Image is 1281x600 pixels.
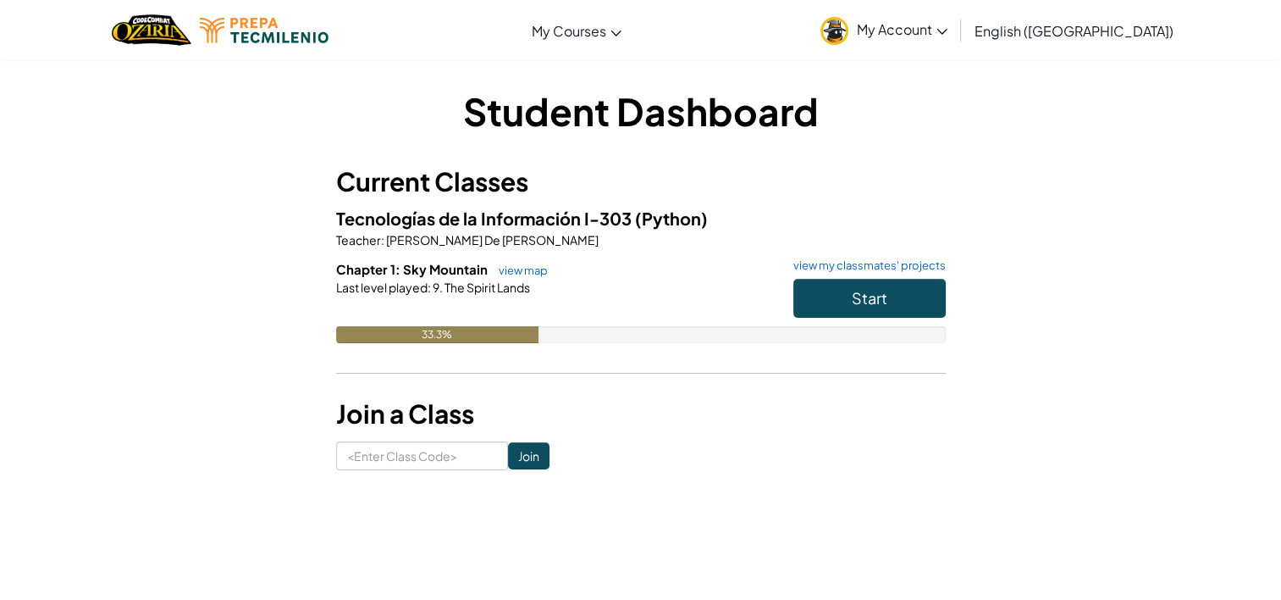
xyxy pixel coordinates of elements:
a: My Courses [523,8,630,53]
img: Home [112,13,190,47]
span: Last level played [336,280,428,295]
a: view map [490,264,548,277]
span: Tecnologías de la Información I-303 [336,208,635,229]
span: Chapter 1: Sky Mountain [336,261,490,277]
h3: Current Classes [336,163,946,201]
div: 33.3% [336,326,539,343]
span: Start [852,288,887,308]
span: : [428,280,431,295]
span: My Account [857,20,947,38]
h1: Student Dashboard [336,85,946,137]
span: English ([GEOGRAPHIC_DATA]) [975,22,1173,40]
button: Start [793,279,946,318]
span: My Courses [532,22,606,40]
input: <Enter Class Code> [336,442,508,470]
span: (Python) [635,208,708,229]
span: Teacher [336,232,381,247]
span: The Spirit Lands [443,280,530,295]
a: view my classmates' projects [785,260,946,271]
span: [PERSON_NAME] De [PERSON_NAME] [384,232,599,247]
h3: Join a Class [336,395,946,433]
span: 9. [431,280,443,295]
span: : [381,232,384,247]
a: My Account [812,3,956,57]
input: Join [508,442,549,469]
img: avatar [820,17,848,45]
a: Ozaria by CodeCombat logo [112,13,190,47]
img: Tecmilenio logo [200,18,329,43]
a: English ([GEOGRAPHIC_DATA]) [966,8,1182,53]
